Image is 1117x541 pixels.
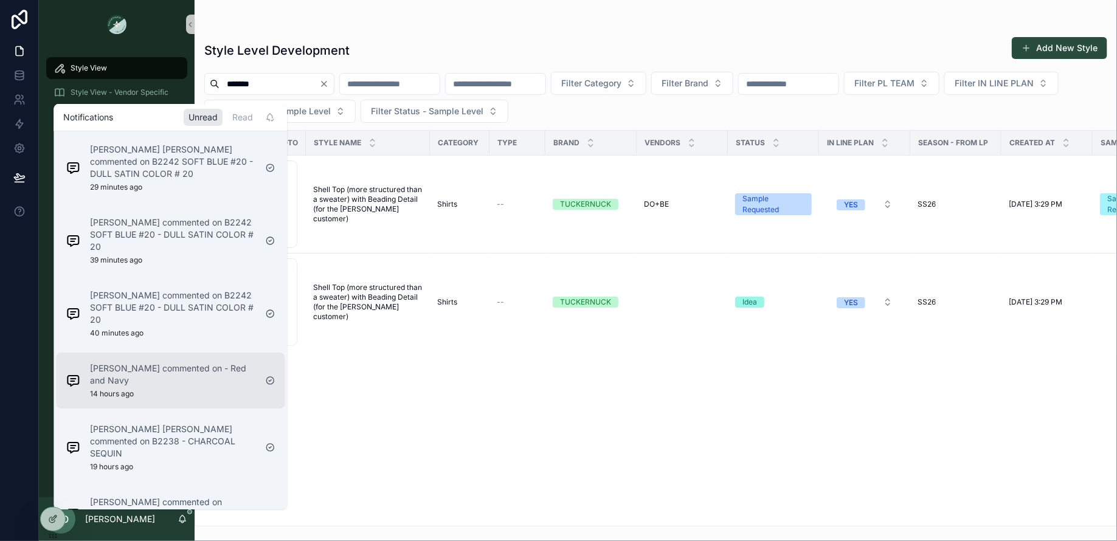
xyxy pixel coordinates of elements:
[827,138,874,148] span: IN LINE PLAN
[71,63,107,73] span: Style View
[497,297,538,307] a: --
[1009,199,1085,209] a: [DATE] 3:29 PM
[90,362,255,387] p: [PERSON_NAME] commented on - Red and Navy
[39,49,195,314] div: scrollable content
[71,88,168,97] span: Style View - Vendor Specific
[437,297,457,307] span: Shirts
[90,496,255,520] p: [PERSON_NAME] commented on A10202 - BLUE GINGHAM
[497,138,517,148] span: Type
[553,297,629,308] a: TUCKERNUCK
[46,252,187,274] a: Admin - Remove Style
[66,373,80,388] img: Notification icon
[90,255,142,265] p: 39 minutes ago
[1012,37,1107,59] button: Add New Style
[313,283,423,322] a: Shell Top (more structured than a sweater) with Beading Detail (for the [PERSON_NAME] customer)
[319,79,334,89] button: Clear
[90,389,134,399] p: 14 hours ago
[918,199,994,209] a: SS26
[1009,199,1062,209] span: [DATE] 3:29 PM
[46,179,187,201] a: Users & Vendors
[90,182,142,192] p: 29 minutes ago
[497,199,538,209] a: --
[1009,138,1055,148] span: Created at
[560,199,611,210] div: TUCKERNUCK
[844,72,939,95] button: Select Button
[204,42,350,59] h1: Style Level Development
[844,297,858,308] div: YES
[66,233,80,248] img: Notification icon
[63,111,113,123] h1: Notifications
[46,227,187,249] a: Sample Tracking - Internal
[204,100,356,123] button: Select Button
[361,100,508,123] button: Select Button
[66,507,80,522] img: Notification icon
[662,77,708,89] span: Filter Brand
[844,199,858,210] div: YES
[46,130,187,152] a: Fit View
[66,160,80,175] img: Notification icon
[742,297,757,308] div: Idea
[854,77,915,89] span: Filter PL TEAM
[46,203,187,225] a: On Order Total Co
[553,199,629,210] a: TUCKERNUCK
[314,138,361,148] span: Style Name
[551,72,646,95] button: Select Button
[371,105,483,117] span: Filter Status - Sample Level
[645,138,680,148] span: Vendors
[90,216,255,253] p: [PERSON_NAME] commented on B2242 SOFT BLUE #20 - DULL SATIN COLOR # 20
[90,423,255,460] p: [PERSON_NAME] [PERSON_NAME] commented on B2238 - CHARCOAL SEQUIN
[1009,297,1062,307] span: [DATE] 3:29 PM
[553,138,579,148] span: Brand
[437,297,482,307] a: Shirts
[184,109,223,126] div: Unread
[955,77,1034,89] span: Filter IN LINE PLAN
[1009,297,1085,307] a: [DATE] 3:29 PM
[46,57,187,79] a: Style View
[827,291,902,313] button: Select Button
[90,143,255,180] p: [PERSON_NAME] [PERSON_NAME] commented on B2242 SOFT BLUE #20 - DULL SATIN COLOR # 20
[644,199,669,209] span: DO+BE
[497,297,504,307] span: --
[826,291,903,314] a: Select Button
[918,138,988,148] span: Season - From LP
[85,513,155,525] p: [PERSON_NAME]
[90,289,255,326] p: [PERSON_NAME] commented on B2242 SOFT BLUE #20 - DULL SATIN COLOR # 20
[46,154,187,176] a: Sample Coordinator View
[735,297,812,308] a: Idea
[46,276,187,298] a: Sample (MPN) Attribute View
[561,77,621,89] span: Filter Category
[66,306,80,321] img: Notification icon
[560,297,611,308] div: TUCKERNUCK
[918,199,936,209] span: SS26
[644,199,721,209] a: DO+BE
[90,462,133,472] p: 19 hours ago
[651,72,733,95] button: Select Button
[437,199,482,209] a: Shirts
[742,193,804,215] div: Sample Requested
[826,193,903,216] a: Select Button
[46,106,187,128] a: Sample (MPN) View
[735,193,812,215] a: Sample Requested
[918,297,936,307] span: SS26
[107,15,126,34] img: App logo
[66,440,80,455] img: Notification icon
[736,138,765,148] span: Status
[46,81,187,103] a: Style View - Vendor Specific
[227,109,258,126] div: Read
[497,199,504,209] span: --
[944,72,1059,95] button: Select Button
[438,138,479,148] span: Category
[437,199,457,209] span: Shirts
[918,297,994,307] a: SS26
[827,193,902,215] button: Select Button
[90,328,144,338] p: 40 minutes ago
[313,185,423,224] a: Shell Top (more structured than a sweater) with Beading Detail (for the [PERSON_NAME] customer)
